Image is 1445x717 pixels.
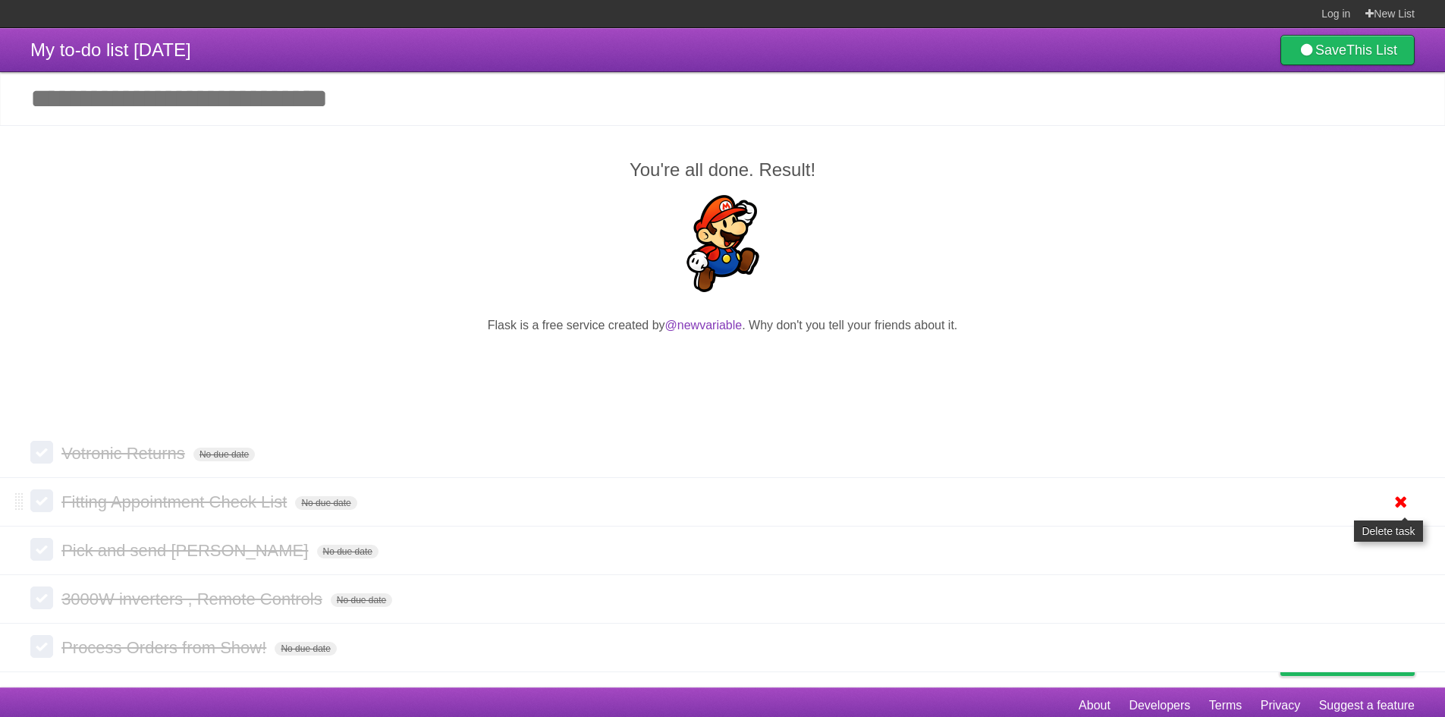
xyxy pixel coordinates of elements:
span: Votronic Returns [61,444,189,463]
span: No due date [275,642,336,656]
b: This List [1346,42,1397,58]
span: Buy me a coffee [1312,649,1407,675]
a: @newvariable [665,319,743,332]
span: No due date [193,448,255,461]
label: Done [30,586,53,609]
h2: You're all done. Result! [30,156,1415,184]
iframe: X Post Button [696,354,750,375]
label: Done [30,635,53,658]
img: Super Mario [674,195,771,292]
span: Fitting Appointment Check List [61,492,291,511]
label: Done [30,441,53,464]
span: 3000W inverters , Remote Controls [61,590,326,609]
a: SaveThis List [1280,35,1415,65]
span: My to-do list [DATE] [30,39,191,60]
span: No due date [317,545,379,558]
span: No due date [295,496,357,510]
p: Flask is a free service created by . Why don't you tell your friends about it. [30,316,1415,335]
span: Pick and send [PERSON_NAME] [61,541,312,560]
span: Process Orders from Show! [61,638,270,657]
span: No due date [331,593,392,607]
label: Done [30,538,53,561]
label: Done [30,489,53,512]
